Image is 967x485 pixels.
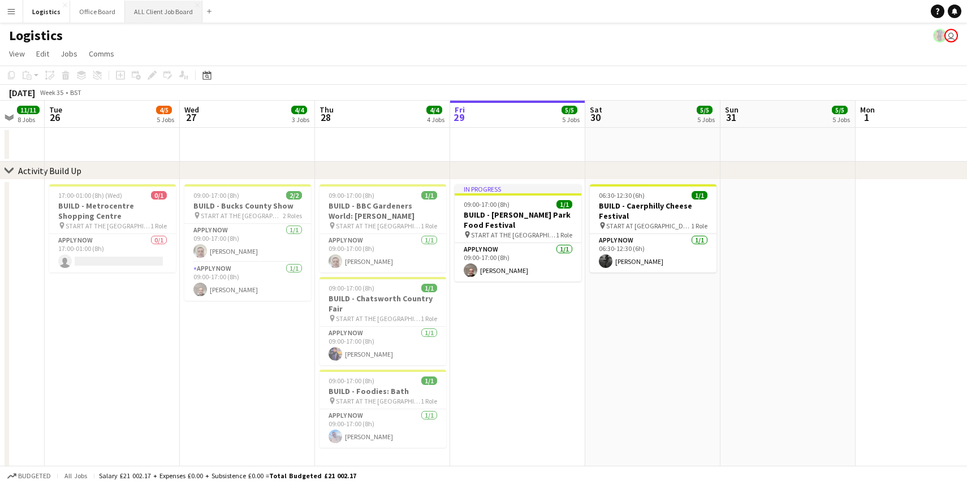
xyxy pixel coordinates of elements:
span: Total Budgeted £21 002.17 [269,471,356,480]
span: Edit [36,49,49,59]
app-user-avatar: Desiree Ramsey [933,29,947,42]
span: 1/1 [421,284,437,292]
span: 30 [588,111,602,124]
div: 3 Jobs [292,115,309,124]
div: 5 Jobs [157,115,174,124]
span: START AT [GEOGRAPHIC_DATA] [606,222,691,230]
button: Office Board [70,1,125,23]
span: 17:00-01:00 (8h) (Wed) [58,191,122,200]
div: [DATE] [9,87,35,98]
div: 5 Jobs [562,115,580,124]
span: 31 [723,111,739,124]
h3: BUILD - Metrocentre Shopping Centre [49,201,176,221]
span: Mon [860,105,875,115]
span: START AT THE [GEOGRAPHIC_DATA] [201,211,283,220]
div: Activity Build Up [18,165,81,176]
span: Thu [320,105,334,115]
a: Jobs [56,46,82,61]
span: 09:00-17:00 (8h) [329,376,374,385]
span: 1 Role [556,231,572,239]
app-card-role: APPLY NOW1/109:00-17:00 (8h)[PERSON_NAME] [320,234,446,272]
h3: BUILD - Caerphilly Cheese Festival [590,201,716,221]
span: Budgeted [18,472,51,480]
span: 1/1 [421,191,437,200]
span: 09:00-17:00 (8h) [464,200,510,209]
span: 09:00-17:00 (8h) [329,191,374,200]
app-job-card: 09:00-17:00 (8h)2/2BUILD - Bucks County Show START AT THE [GEOGRAPHIC_DATA]2 RolesAPPLY NOW1/109:... [184,184,311,301]
span: Wed [184,105,199,115]
button: Logistics [23,1,70,23]
span: All jobs [62,471,89,480]
app-job-card: 09:00-17:00 (8h)1/1BUILD - Foodies: Bath START AT THE [GEOGRAPHIC_DATA]1 RoleAPPLY NOW1/109:00-17... [320,370,446,448]
span: Comms [89,49,114,59]
app-card-role: APPLY NOW1/109:00-17:00 (8h)[PERSON_NAME] [184,262,311,301]
h3: BUILD - Foodies: Bath [320,386,446,396]
span: 06:30-12:30 (6h) [599,191,645,200]
app-job-card: 09:00-17:00 (8h)1/1BUILD - Chatsworth Country Fair START AT THE [GEOGRAPHIC_DATA]1 RoleAPPLY NOW1... [320,277,446,365]
span: Week 35 [37,88,66,97]
app-card-role: APPLY NOW0/117:00-01:00 (8h) [49,234,176,272]
span: 1 Role [150,222,167,230]
span: 29 [453,111,465,124]
span: 2 Roles [283,211,302,220]
span: 28 [318,111,334,124]
span: 1 [858,111,875,124]
span: 27 [183,111,199,124]
span: 11/11 [17,106,40,114]
div: In progress [455,184,581,193]
span: 5/5 [562,106,577,114]
span: 1 Role [421,314,437,323]
app-job-card: 06:30-12:30 (6h)1/1BUILD - Caerphilly Cheese Festival START AT [GEOGRAPHIC_DATA]1 RoleAPPLY NOW1/... [590,184,716,272]
span: 1 Role [421,222,437,230]
h1: Logistics [9,27,63,44]
app-job-card: 17:00-01:00 (8h) (Wed)0/1BUILD - Metrocentre Shopping Centre START AT THE [GEOGRAPHIC_DATA]1 Role... [49,184,176,272]
span: 09:00-17:00 (8h) [329,284,374,292]
app-card-role: APPLY NOW1/106:30-12:30 (6h)[PERSON_NAME] [590,234,716,272]
span: 5/5 [697,106,713,114]
span: 4/5 [156,106,172,114]
app-job-card: In progress09:00-17:00 (8h)1/1BUILD - [PERSON_NAME] Park Food Festival START AT THE [GEOGRAPHIC_D... [455,184,581,282]
app-job-card: 09:00-17:00 (8h)1/1BUILD - BBC Gardeners World: [PERSON_NAME] START AT THE [GEOGRAPHIC_DATA]1 Rol... [320,184,446,272]
span: Tue [49,105,62,115]
span: Sun [725,105,739,115]
div: 5 Jobs [832,115,850,124]
span: 1/1 [421,376,437,385]
span: 1/1 [556,200,572,209]
h3: BUILD - BBC Gardeners World: [PERSON_NAME] [320,201,446,221]
span: 09:00-17:00 (8h) [193,191,239,200]
span: Jobs [61,49,77,59]
span: START AT THE [GEOGRAPHIC_DATA] [336,397,421,405]
a: Edit [32,46,54,61]
div: Salary £21 002.17 + Expenses £0.00 + Subsistence £0.00 = [99,471,356,480]
a: View [5,46,29,61]
span: Fri [455,105,465,115]
span: 1 Role [691,222,707,230]
span: 4/4 [426,106,442,114]
span: START AT THE [GEOGRAPHIC_DATA] [336,222,421,230]
span: START AT THE [GEOGRAPHIC_DATA] [336,314,421,323]
button: ALL Client Job Board [125,1,202,23]
span: View [9,49,25,59]
div: 4 Jobs [427,115,444,124]
app-card-role: APPLY NOW1/109:00-17:00 (8h)[PERSON_NAME] [320,327,446,365]
span: 5/5 [832,106,848,114]
div: BST [70,88,81,97]
span: 26 [48,111,62,124]
span: Sat [590,105,602,115]
span: 4/4 [291,106,307,114]
span: 2/2 [286,191,302,200]
span: START AT THE [GEOGRAPHIC_DATA] [66,222,150,230]
app-card-role: APPLY NOW1/109:00-17:00 (8h)[PERSON_NAME] [455,243,581,282]
button: Budgeted [6,470,53,482]
span: 1/1 [692,191,707,200]
div: 5 Jobs [697,115,715,124]
app-card-role: APPLY NOW1/109:00-17:00 (8h)[PERSON_NAME] [320,409,446,448]
span: START AT THE [GEOGRAPHIC_DATA] [471,231,556,239]
h3: BUILD - [PERSON_NAME] Park Food Festival [455,210,581,230]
